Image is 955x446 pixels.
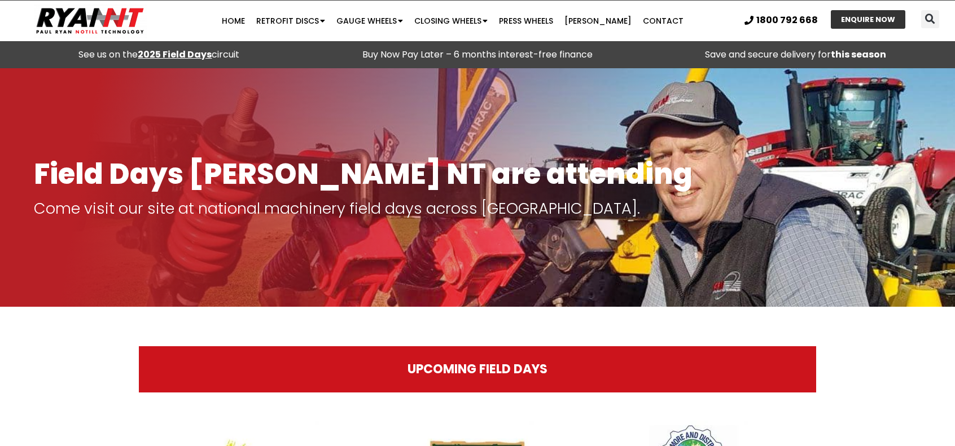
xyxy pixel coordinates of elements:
h2: UPCOMING FIELD DAYS [161,363,794,376]
a: Gauge Wheels [331,10,409,32]
a: Retrofit Discs [251,10,331,32]
img: Ryan NT logo [34,3,147,38]
a: 2025 Field Days [138,48,212,61]
a: [PERSON_NAME] [559,10,637,32]
a: 1800 792 668 [744,16,818,25]
div: Search [921,10,939,28]
p: Save and secure delivery for [642,47,949,63]
a: Home [216,10,251,32]
span: 1800 792 668 [756,16,818,25]
p: Come visit our site at national machinery field days across [GEOGRAPHIC_DATA]. [34,201,921,217]
span: ENQUIRE NOW [841,16,895,23]
a: Press Wheels [493,10,559,32]
a: ENQUIRE NOW [831,10,905,29]
a: Closing Wheels [409,10,493,32]
p: Buy Now Pay Later – 6 months interest-free finance [324,47,631,63]
nav: Menu [185,10,720,32]
div: See us on the circuit [6,47,313,63]
h1: Field Days [PERSON_NAME] NT are attending [34,158,921,189]
strong: this season [831,48,886,61]
a: Contact [637,10,689,32]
